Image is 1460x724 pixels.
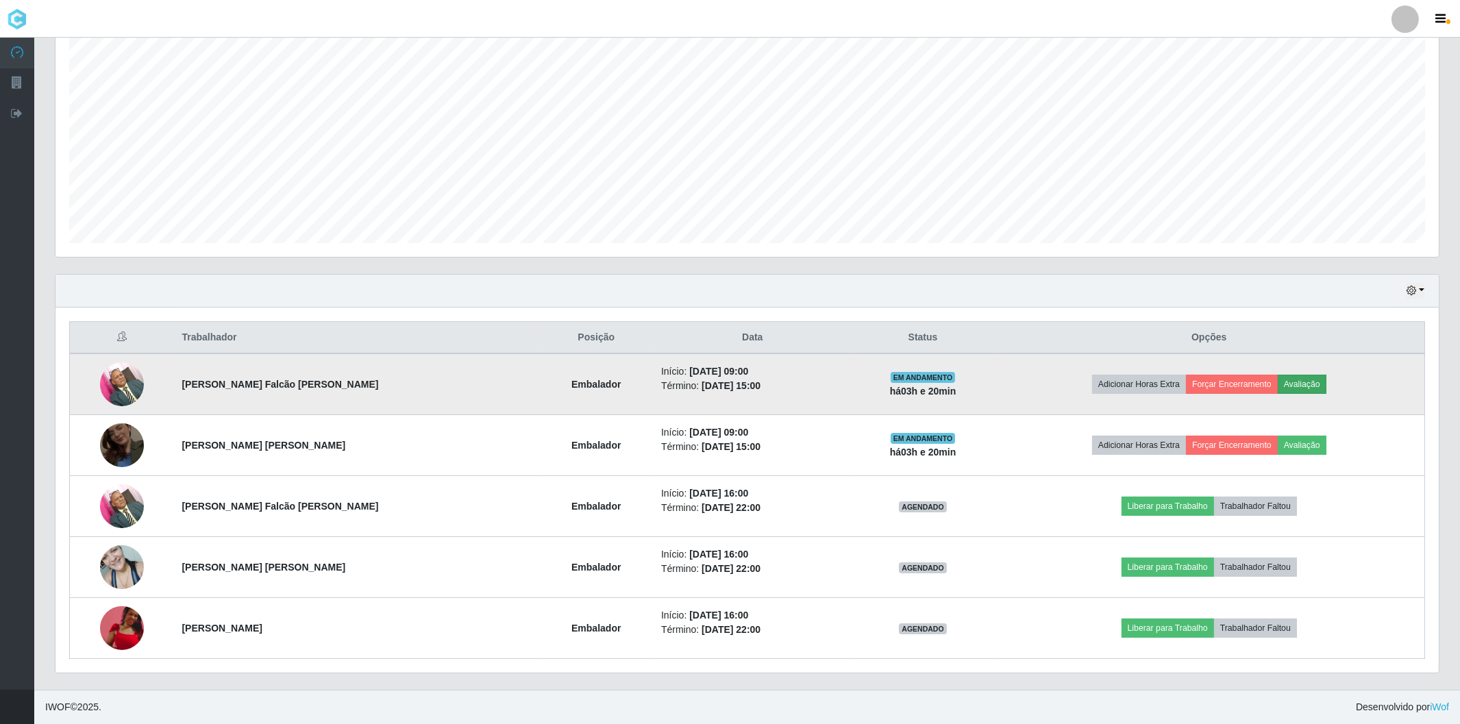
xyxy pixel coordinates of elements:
[1214,497,1297,516] button: Trabalhador Faltou
[182,623,262,634] strong: [PERSON_NAME]
[899,501,947,512] span: AGENDADO
[100,538,144,596] img: 1714959691742.jpeg
[890,447,956,458] strong: há 03 h e 20 min
[661,608,844,623] li: Início:
[1356,700,1449,714] span: Desenvolvido por
[993,322,1424,354] th: Opções
[1092,375,1186,394] button: Adicionar Horas Extra
[661,440,844,454] li: Término:
[661,547,844,562] li: Início:
[702,563,760,574] time: [DATE] 22:00
[852,322,994,354] th: Status
[689,488,748,499] time: [DATE] 16:00
[7,9,27,29] img: CoreUI Logo
[702,502,760,513] time: [DATE] 22:00
[890,386,956,397] strong: há 03 h e 20 min
[45,700,101,714] span: © 2025 .
[891,372,956,383] span: EM ANDAMENTO
[182,562,345,573] strong: [PERSON_NAME] [PERSON_NAME]
[1122,619,1214,638] button: Liberar para Trabalho
[182,501,378,512] strong: [PERSON_NAME] Falcão [PERSON_NAME]
[689,549,748,560] time: [DATE] 16:00
[661,501,844,515] li: Término:
[899,562,947,573] span: AGENDADO
[571,562,621,573] strong: Embalador
[100,477,144,535] img: 1697117733428.jpeg
[661,379,844,393] li: Término:
[182,440,345,451] strong: [PERSON_NAME] [PERSON_NAME]
[1278,436,1326,455] button: Avaliação
[689,610,748,621] time: [DATE] 16:00
[100,355,144,413] img: 1697117733428.jpeg
[571,501,621,512] strong: Embalador
[1214,619,1297,638] button: Trabalhador Faltou
[891,433,956,444] span: EM ANDAMENTO
[100,406,144,484] img: 1756742293072.jpeg
[661,623,844,637] li: Término:
[1430,701,1449,712] a: iWof
[702,380,760,391] time: [DATE] 15:00
[571,623,621,634] strong: Embalador
[45,701,71,712] span: IWOF
[661,425,844,440] li: Início:
[702,441,760,452] time: [DATE] 15:00
[1122,497,1214,516] button: Liberar para Trabalho
[661,486,844,501] li: Início:
[571,379,621,390] strong: Embalador
[1122,558,1214,577] button: Liberar para Trabalho
[1278,375,1326,394] button: Avaliação
[1214,558,1297,577] button: Trabalhador Faltou
[702,624,760,635] time: [DATE] 22:00
[540,322,653,354] th: Posição
[173,322,539,354] th: Trabalhador
[653,322,852,354] th: Data
[689,366,748,377] time: [DATE] 09:00
[100,606,144,650] img: 1752572320216.jpeg
[1186,436,1278,455] button: Forçar Encerramento
[571,440,621,451] strong: Embalador
[1186,375,1278,394] button: Forçar Encerramento
[661,364,844,379] li: Início:
[182,379,378,390] strong: [PERSON_NAME] Falcão [PERSON_NAME]
[1092,436,1186,455] button: Adicionar Horas Extra
[899,623,947,634] span: AGENDADO
[689,427,748,438] time: [DATE] 09:00
[661,562,844,576] li: Término:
